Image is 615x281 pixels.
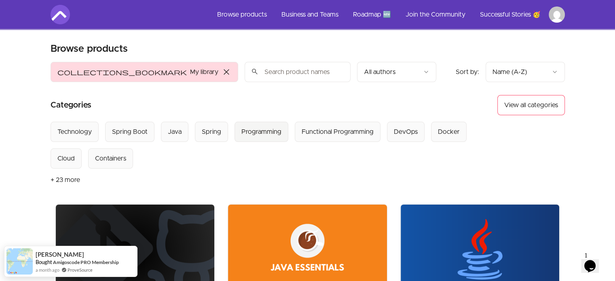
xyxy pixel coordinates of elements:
[53,259,119,265] a: Amigoscode PRO Membership
[51,95,91,115] h2: Categories
[245,62,351,82] input: Search product names
[251,66,258,77] span: search
[36,259,52,265] span: Bought
[399,5,472,24] a: Join the Community
[57,67,187,77] span: collections_bookmark
[486,62,565,82] button: Product sort options
[202,127,221,137] div: Spring
[112,127,148,137] div: Spring Boot
[95,154,126,163] div: Containers
[51,42,128,55] h1: Browse products
[36,266,59,273] span: a month ago
[57,127,92,137] div: Technology
[211,5,565,24] nav: Main
[51,5,70,24] img: Amigoscode logo
[36,251,84,258] span: [PERSON_NAME]
[275,5,345,24] a: Business and Teams
[473,5,547,24] a: Successful Stories 🥳
[394,127,418,137] div: DevOps
[51,169,80,191] button: + 23 more
[168,127,182,137] div: Java
[456,69,479,75] span: Sort by:
[68,266,93,273] a: ProveSource
[302,127,374,137] div: Functional Programming
[51,62,238,82] button: Filter by My library
[211,5,273,24] a: Browse products
[222,67,231,77] span: close
[241,127,281,137] div: Programming
[57,154,75,163] div: Cloud
[357,62,436,82] button: Filter by author
[497,95,565,115] button: View all categories
[581,249,607,273] iframe: chat widget
[6,248,33,275] img: provesource social proof notification image
[347,5,397,24] a: Roadmap 🆕
[438,127,460,137] div: Docker
[549,6,565,23] img: Profile image for Francis Chilopa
